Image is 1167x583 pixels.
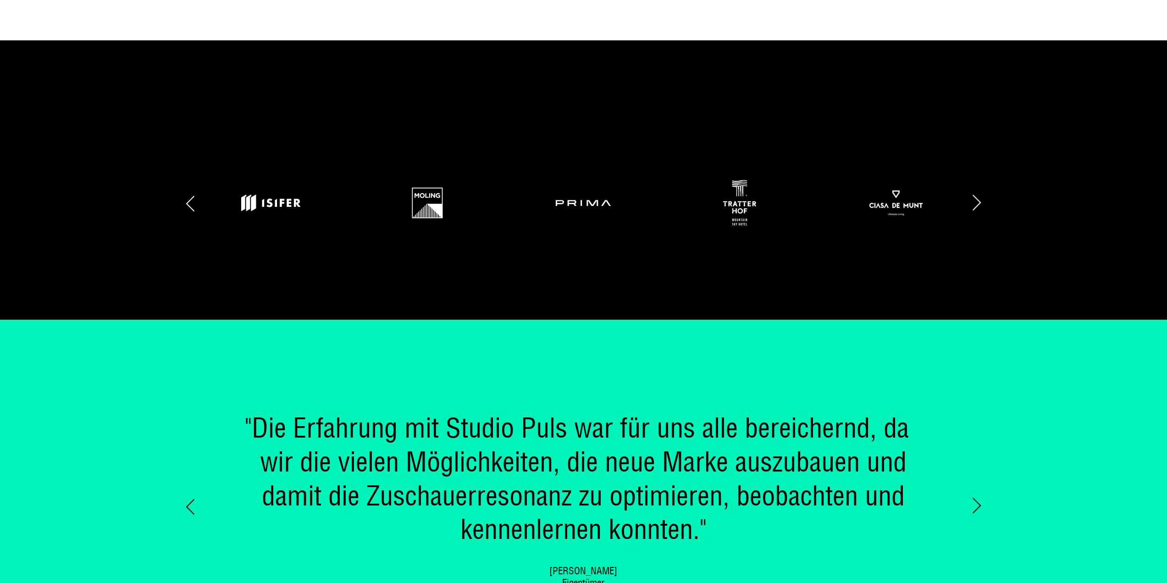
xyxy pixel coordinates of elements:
img: Ciasa de Munt [864,178,927,228]
div: Previous slide [185,178,288,228]
img: Prima [552,178,615,228]
p: "Die Erfahrung mit Studio Puls war für uns alle bereichernd, da wir die vielen Möglichkeiten, die... [251,411,916,547]
img: Moling [396,178,459,228]
div: Next slide [879,178,982,228]
span: [PERSON_NAME] [239,565,927,577]
img: Tratterhof [708,178,771,228]
img: Isifer [239,178,302,228]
